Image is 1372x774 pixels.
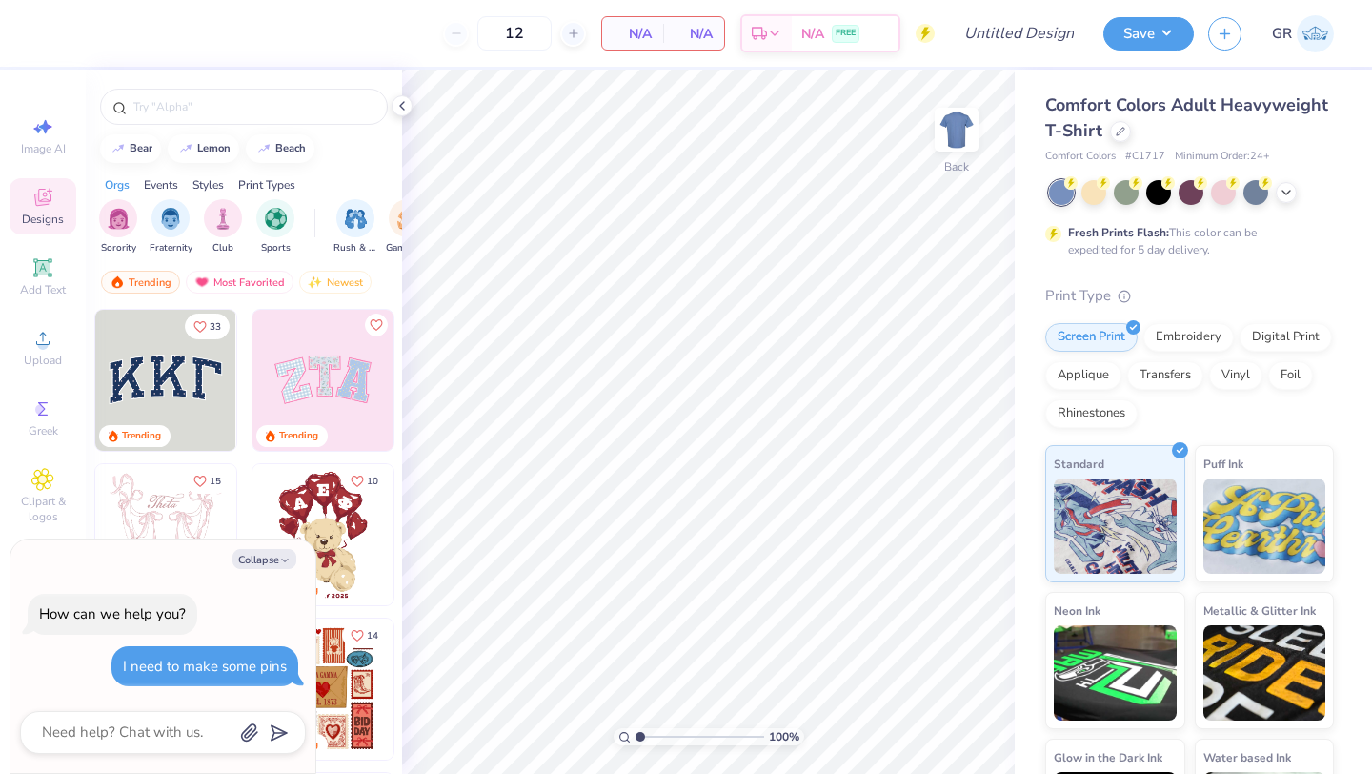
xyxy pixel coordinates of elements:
div: Rhinestones [1045,399,1138,428]
img: Neon Ink [1054,625,1177,721]
button: Like [365,314,388,336]
span: Club [212,241,233,255]
img: Rush & Bid Image [345,208,367,230]
div: Events [144,176,178,193]
button: filter button [150,199,192,255]
div: Embroidery [1143,323,1234,352]
span: 14 [367,631,378,641]
div: Orgs [105,176,130,193]
div: Applique [1045,361,1121,390]
div: Foil [1268,361,1313,390]
span: Upload [24,353,62,368]
img: trend_line.gif [256,143,272,154]
img: b0e5e834-c177-467b-9309-b33acdc40f03 [393,619,534,760]
img: trending.gif [110,275,125,289]
img: e74243e0-e378-47aa-a400-bc6bcb25063a [393,464,534,605]
button: filter button [256,199,294,255]
span: Add Text [20,282,66,297]
img: most_fav.gif [194,275,210,289]
span: Water based Ink [1203,747,1291,767]
span: 10 [367,477,378,486]
span: 33 [210,322,221,332]
span: Comfort Colors [1045,149,1116,165]
button: Like [185,468,230,494]
strong: Fresh Prints Flash: [1068,225,1169,240]
img: Club Image [212,208,233,230]
span: N/A [801,24,824,44]
div: I need to make some pins [123,657,287,676]
div: This color can be expedited for 5 day delivery. [1068,224,1302,258]
button: bear [100,134,161,163]
button: Like [342,468,387,494]
span: Greek [29,423,58,438]
span: Neon Ink [1054,601,1100,621]
input: Try "Alpha" [131,97,375,116]
span: Designs [22,212,64,227]
img: 5ee11766-d822-42f5-ad4e-763472bf8dcf [393,310,534,451]
button: lemon [168,134,239,163]
span: Fraternity [150,241,192,255]
img: trend_line.gif [178,143,193,154]
img: Metallic & Glitter Ink [1203,625,1326,721]
img: Newest.gif [308,275,323,289]
div: filter for Club [204,199,242,255]
div: Screen Print [1045,323,1138,352]
span: N/A [675,24,713,44]
img: 3b9aba4f-e317-4aa7-a679-c95a879539bd [95,310,236,451]
div: Print Types [238,176,295,193]
div: filter for Fraternity [150,199,192,255]
div: Styles [192,176,224,193]
img: Back [938,111,976,149]
span: Sports [261,241,291,255]
button: filter button [204,199,242,255]
img: edfb13fc-0e43-44eb-bea2-bf7fc0dd67f9 [235,310,376,451]
span: Comfort Colors Adult Heavyweight T-Shirt [1045,93,1328,142]
img: d12a98c7-f0f7-4345-bf3a-b9f1b718b86e [235,464,376,605]
div: Most Favorited [186,271,293,294]
span: Standard [1054,454,1104,474]
span: Sorority [101,241,136,255]
img: 6de2c09e-6ade-4b04-8ea6-6dac27e4729e [252,619,393,760]
div: Print Type [1045,285,1334,307]
span: FREE [836,27,856,40]
span: N/A [614,24,652,44]
span: Minimum Order: 24 + [1175,149,1270,165]
span: 100 % [769,728,799,745]
img: 9980f5e8-e6a1-4b4a-8839-2b0e9349023c [252,310,393,451]
input: Untitled Design [949,14,1089,52]
div: filter for Sports [256,199,294,255]
span: Glow in the Dark Ink [1054,747,1162,767]
span: # C1717 [1125,149,1165,165]
div: filter for Rush & Bid [333,199,377,255]
img: Standard [1054,479,1177,574]
div: beach [275,143,306,153]
span: Clipart & logos [10,494,76,524]
div: Back [944,158,969,175]
span: Game Day [386,241,430,255]
img: Sorority Image [108,208,130,230]
div: filter for Sorority [99,199,137,255]
img: Puff Ink [1203,479,1326,574]
img: Georgia Rudolph [1297,15,1334,52]
span: GR [1272,23,1292,45]
span: Rush & Bid [333,241,377,255]
span: Puff Ink [1203,454,1243,474]
img: trend_line.gif [111,143,126,154]
img: Sports Image [265,208,287,230]
div: Trending [101,271,180,294]
button: Save [1103,17,1194,51]
img: 587403a7-0594-4a7f-b2bd-0ca67a3ff8dd [252,464,393,605]
span: Image AI [21,141,66,156]
button: Like [342,622,387,648]
div: bear [130,143,152,153]
div: Trending [122,429,161,443]
div: lemon [197,143,231,153]
div: Digital Print [1240,323,1332,352]
button: filter button [333,199,377,255]
div: Newest [299,271,372,294]
button: beach [246,134,314,163]
span: Metallic & Glitter Ink [1203,601,1316,621]
div: How can we help you? [39,604,186,623]
span: 15 [210,477,221,486]
button: filter button [386,199,430,255]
